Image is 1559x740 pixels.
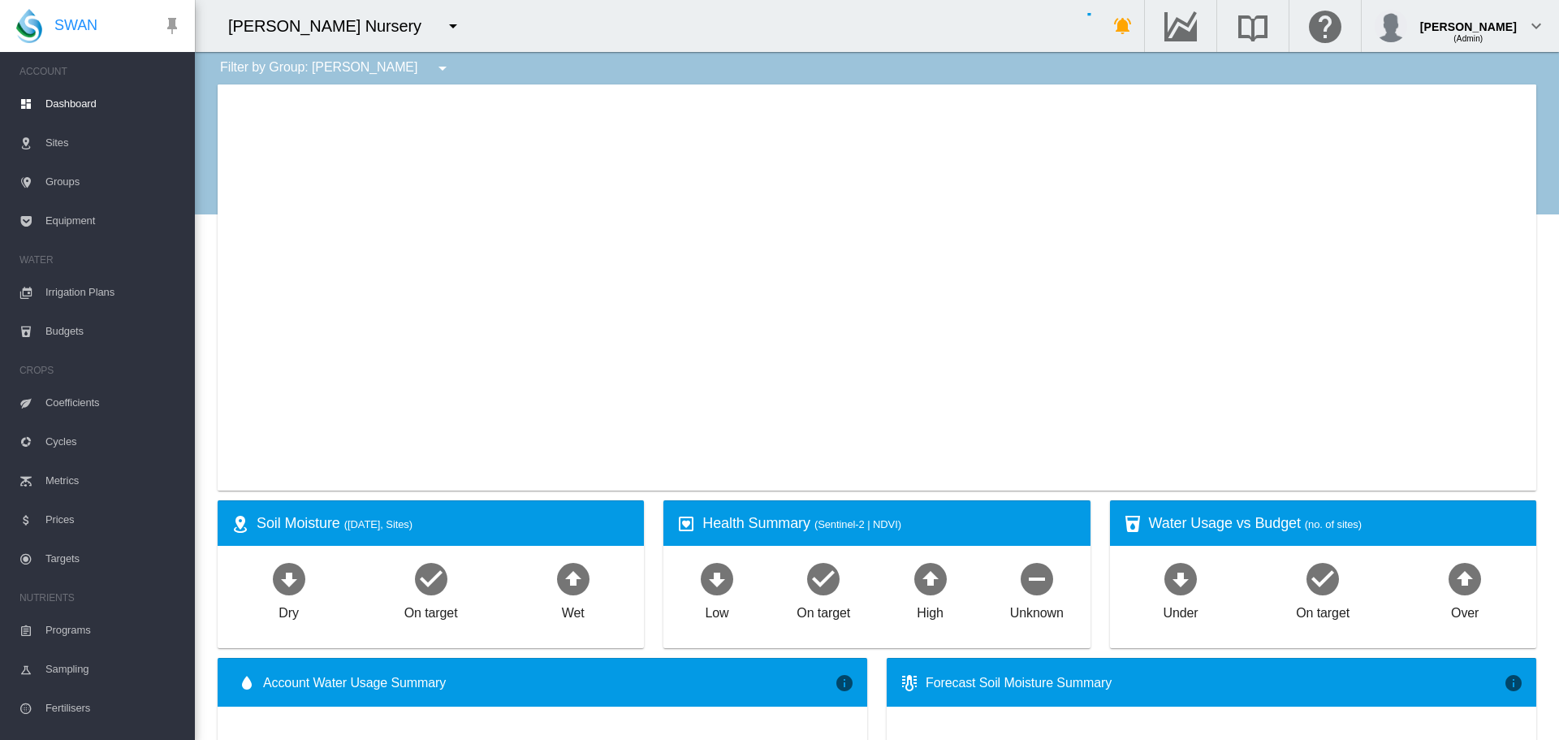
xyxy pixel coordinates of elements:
span: Groups [45,162,182,201]
md-icon: icon-arrow-down-bold-circle [1161,559,1200,598]
md-icon: icon-pin [162,16,182,36]
md-icon: icon-water [237,673,257,693]
md-icon: icon-bell-ring [1113,16,1133,36]
md-icon: icon-checkbox-marked-circle [412,559,451,598]
md-icon: icon-menu-down [443,16,463,36]
md-icon: Click here for help [1306,16,1345,36]
span: CROPS [19,357,182,383]
md-icon: Search the knowledge base [1233,16,1272,36]
md-icon: icon-checkbox-marked-circle [804,559,843,598]
span: Sites [45,123,182,162]
button: icon-menu-down [437,10,469,42]
div: Forecast Soil Moisture Summary [926,674,1504,692]
md-icon: icon-arrow-up-bold-circle [1445,559,1484,598]
span: NUTRIENTS [19,585,182,611]
span: Metrics [45,461,182,500]
md-icon: icon-information [1504,673,1523,693]
div: On target [404,598,458,622]
md-icon: icon-arrow-down-bold-circle [270,559,309,598]
div: Under [1164,598,1198,622]
md-icon: icon-information [835,673,854,693]
div: [PERSON_NAME] [1420,12,1517,28]
div: Health Summary [702,513,1077,534]
div: [PERSON_NAME] Nursery [228,15,436,37]
span: ([DATE], Sites) [344,518,412,530]
span: Targets [45,539,182,578]
md-icon: icon-checkbox-marked-circle [1303,559,1342,598]
span: SWAN [54,15,97,36]
span: WATER [19,247,182,273]
md-icon: icon-arrow-down-bold-circle [697,559,736,598]
span: Coefficients [45,383,182,422]
md-icon: icon-thermometer-lines [900,673,919,693]
button: icon-menu-down [426,52,459,84]
md-icon: icon-cup-water [1123,514,1142,534]
span: Budgets [45,312,182,351]
div: High [917,598,944,622]
span: Prices [45,500,182,539]
md-icon: icon-heart-box-outline [676,514,696,534]
span: Programs [45,611,182,650]
span: Account Water Usage Summary [263,674,835,692]
md-icon: icon-arrow-up-bold-circle [911,559,950,598]
md-icon: icon-arrow-up-bold-circle [554,559,593,598]
div: On target [1296,598,1350,622]
div: Filter by Group: [PERSON_NAME] [208,52,464,84]
span: Cycles [45,422,182,461]
md-icon: icon-menu-down [433,58,452,78]
div: Water Usage vs Budget [1149,513,1523,534]
span: Fertilisers [45,689,182,728]
md-icon: icon-map-marker-radius [231,514,250,534]
img: SWAN-Landscape-Logo-Colour-drop.png [16,9,42,43]
span: Irrigation Plans [45,273,182,312]
div: Dry [279,598,299,622]
div: Unknown [1010,598,1064,622]
span: (Admin) [1453,34,1483,43]
div: On target [797,598,850,622]
md-icon: Go to the Data Hub [1161,16,1200,36]
span: Dashboard [45,84,182,123]
span: (no. of sites) [1305,518,1362,530]
md-icon: icon-chevron-down [1527,16,1546,36]
span: Equipment [45,201,182,240]
div: Soil Moisture [257,513,631,534]
span: Sampling [45,650,182,689]
div: Low [705,598,728,622]
span: ACCOUNT [19,58,182,84]
div: Wet [562,598,585,622]
button: icon-bell-ring [1107,10,1139,42]
md-icon: icon-minus-circle [1017,559,1056,598]
div: Over [1451,598,1479,622]
img: profile.jpg [1375,10,1407,42]
span: (Sentinel-2 | NDVI) [814,518,901,530]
